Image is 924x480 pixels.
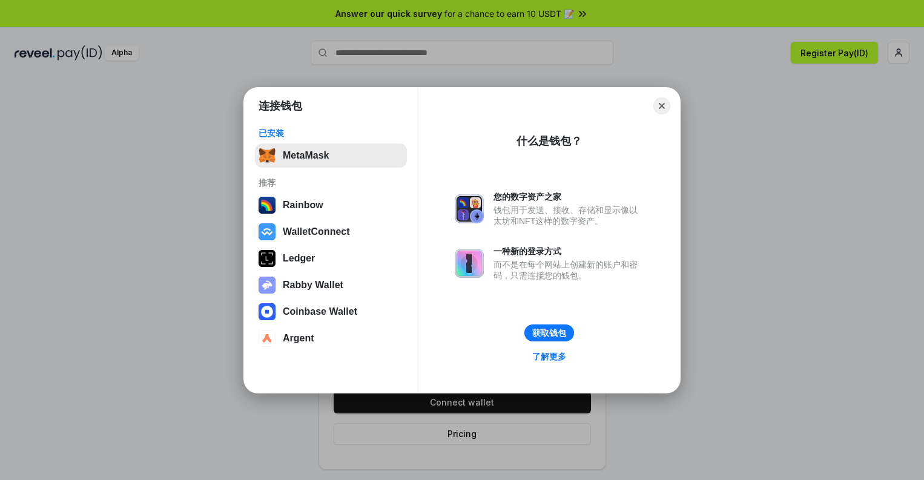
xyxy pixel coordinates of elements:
button: 获取钱包 [524,324,574,341]
img: svg+xml,%3Csvg%20fill%3D%22none%22%20height%3D%2233%22%20viewBox%3D%220%200%2035%2033%22%20width%... [259,147,276,164]
div: 您的数字资产之家 [493,191,644,202]
img: svg+xml,%3Csvg%20width%3D%2228%22%20height%3D%2228%22%20viewBox%3D%220%200%2028%2028%22%20fill%3D... [259,303,276,320]
button: Close [653,97,670,114]
button: Rainbow [255,193,407,217]
button: WalletConnect [255,220,407,244]
div: Rainbow [283,200,323,211]
div: Rabby Wallet [283,280,343,291]
div: 钱包用于发送、接收、存储和显示像以太坊和NFT这样的数字资产。 [493,205,644,226]
div: 而不是在每个网站上创建新的账户和密码，只需连接您的钱包。 [493,259,644,281]
button: Coinbase Wallet [255,300,407,324]
div: 一种新的登录方式 [493,246,644,257]
div: WalletConnect [283,226,350,237]
button: Ledger [255,246,407,271]
div: 什么是钱包？ [516,134,582,148]
div: MetaMask [283,150,329,161]
h1: 连接钱包 [259,99,302,113]
img: svg+xml,%3Csvg%20xmlns%3D%22http%3A%2F%2Fwww.w3.org%2F2000%2Fsvg%22%20fill%3D%22none%22%20viewBox... [259,277,276,294]
div: Ledger [283,253,315,264]
img: svg+xml,%3Csvg%20width%3D%22120%22%20height%3D%22120%22%20viewBox%3D%220%200%20120%20120%22%20fil... [259,197,276,214]
button: MetaMask [255,143,407,168]
img: svg+xml,%3Csvg%20xmlns%3D%22http%3A%2F%2Fwww.w3.org%2F2000%2Fsvg%22%20fill%3D%22none%22%20viewBox... [455,249,484,278]
div: 获取钱包 [532,327,566,338]
div: Coinbase Wallet [283,306,357,317]
button: Rabby Wallet [255,273,407,297]
img: svg+xml,%3Csvg%20xmlns%3D%22http%3A%2F%2Fwww.w3.org%2F2000%2Fsvg%22%20width%3D%2228%22%20height%3... [259,250,276,267]
a: 了解更多 [525,349,573,364]
img: svg+xml,%3Csvg%20width%3D%2228%22%20height%3D%2228%22%20viewBox%3D%220%200%2028%2028%22%20fill%3D... [259,223,276,240]
div: 推荐 [259,177,403,188]
div: Argent [283,333,314,344]
img: svg+xml,%3Csvg%20width%3D%2228%22%20height%3D%2228%22%20viewBox%3D%220%200%2028%2028%22%20fill%3D... [259,330,276,347]
div: 了解更多 [532,351,566,362]
div: 已安装 [259,128,403,139]
button: Argent [255,326,407,350]
img: svg+xml,%3Csvg%20xmlns%3D%22http%3A%2F%2Fwww.w3.org%2F2000%2Fsvg%22%20fill%3D%22none%22%20viewBox... [455,194,484,223]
